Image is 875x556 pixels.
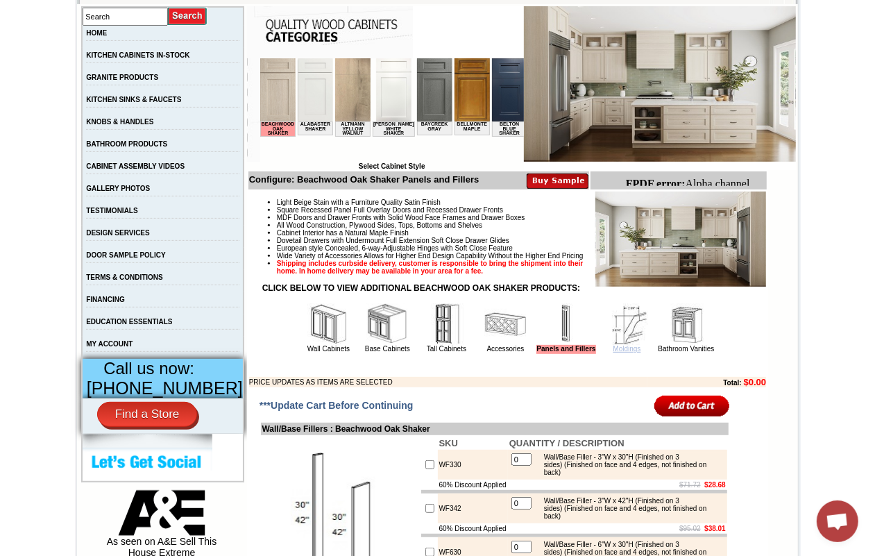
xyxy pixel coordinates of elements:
[86,229,150,237] a: DESIGN SERVICES
[744,377,767,387] b: $0.00
[438,494,508,523] td: WF342
[277,199,766,206] li: Light Beige Stain with a Furniture Quality Satin Finish
[86,296,125,303] a: FINANCING
[366,303,408,345] img: Base Cabinets
[6,6,65,17] b: FPDF error:
[86,340,133,348] a: MY ACCOUNT
[359,162,425,170] b: Select Cabinet Style
[679,481,701,489] s: $71.72
[103,359,194,378] span: Call us now:
[277,221,766,229] li: All Wood Construction, Plywood Sides, Tops, Bottoms and Shelves
[537,497,724,520] div: Wall/Base Filler - 3"W x 42"H (Finished on 3 sides) (Finished on face and 4 edges, not finished o...
[86,273,163,281] a: TERMS & CONDITIONS
[277,260,584,275] strong: Shipping includes curbside delivery, customer is responsible to bring the shipment into their hom...
[86,51,189,59] a: KITCHEN CABINETS IN-STOCK
[86,251,165,259] a: DOOR SAMPLE POLICY
[536,345,595,354] a: Panels and Fillers
[86,140,167,148] a: BATHROOM PRODUCTS
[277,252,766,260] li: Wide Variety of Accessories Allows for Higher End Design Capability Without the Higher End Pricing
[425,303,467,345] img: Tall Cabinets
[613,345,641,353] a: Moldings
[277,237,766,244] li: Dovetail Drawers with Undermount Full Extension Soft Close Drawer Glides
[659,345,715,353] a: Bathroom Vanities
[86,29,107,37] a: HOME
[439,438,458,448] b: SKU
[438,450,508,480] td: WF330
[277,206,766,214] li: Square Recessed Panel Full Overlay Doors and Recessed Drawer Fronts
[86,74,158,81] a: GRANITE PRODUCTS
[86,207,137,214] a: TESTIMONIALS
[509,438,625,448] b: QUANTITY / DESCRIPTION
[6,6,140,43] body: Alpha channel not supported: images/WDC2412_JSI_1.4.jpg.png
[487,345,525,353] a: Accessories
[86,162,185,170] a: CABINET ASSEMBLY VIDEOS
[262,283,580,293] strong: CLICK BELOW TO VIEW ADDITIONAL BEACHWOOD OAK SHAKER PRODUCTS:
[277,229,766,237] li: Cabinet Interior has a Natural Maple Finish
[86,118,153,126] a: KNOBS & HANDLES
[438,480,508,490] td: 60% Discount Applied
[427,345,466,353] a: Tall Cabinets
[524,6,796,162] img: Beachwood Oak Shaker
[665,303,707,345] img: Bathroom Vanities
[249,174,479,185] b: Configure: Beachwood Oak Shaker Panels and Fillers
[261,423,729,435] td: Wall/Base Fillers : Beachwood Oak Shaker
[606,303,648,345] img: Moldings
[168,7,207,26] input: Submit
[86,318,172,326] a: EDUCATION ESSENTIALS
[307,345,350,353] a: Wall Cabinets
[537,453,724,476] div: Wall/Base Filler - 3"W x 30"H (Finished on 3 sides) (Finished on face and 4 edges, not finished o...
[484,303,526,345] img: Accessories
[260,400,414,411] span: ***Update Cart Before Continuing
[86,96,181,103] a: KITCHEN SINKS & FAUCETS
[679,525,701,532] s: $95.02
[277,214,766,221] li: MDF Doors and Drawer Fronts with Solid Wood Face Frames and Drawer Boxes
[87,378,243,398] span: [PHONE_NUMBER]
[545,303,587,345] img: Panels and Fillers
[595,192,766,287] img: Product Image
[86,185,150,192] a: GALLERY PHOTOS
[277,244,766,252] li: European style Concealed, 6-way-Adjustable Hinges with Soft Close Feature
[232,63,267,78] td: Belton Blue Shaker
[654,394,730,417] input: Add to Cart
[704,525,726,532] b: $38.01
[817,500,858,542] a: Open chat
[723,379,741,387] b: Total:
[704,481,726,489] b: $28.68
[260,58,524,162] iframe: Browser incompatible
[249,377,647,387] td: PRICE UPDATES AS ITEMS ARE SELECTED
[365,345,410,353] a: Base Cabinets
[97,402,198,427] a: Find a Store
[438,523,508,534] td: 60% Discount Applied
[307,303,349,345] img: Wall Cabinets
